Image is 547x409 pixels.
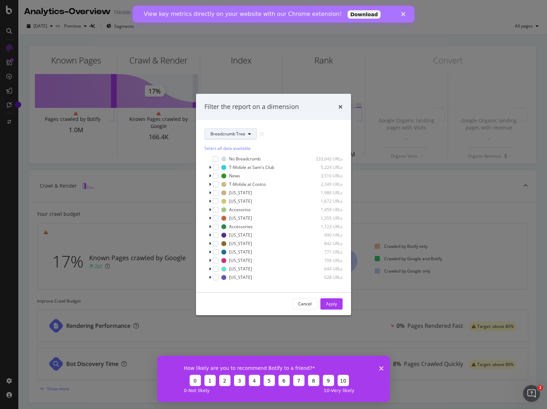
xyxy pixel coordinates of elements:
div: T-Mobile at Sam's Club [229,164,274,170]
div: times [338,102,343,111]
div: [US_STATE] [229,249,252,255]
div: Apply [326,301,337,307]
div: 1,123 URLs [308,224,343,230]
div: 842 URLs [308,240,343,246]
div: T-Mobile at Costco [229,181,266,187]
div: 2,349 URLs [308,181,343,187]
div: [US_STATE] [229,215,252,221]
div: 5,224 URLs [308,164,343,170]
div: 1,355 URLs [308,215,343,221]
div: Accesorios [229,207,251,213]
div: [US_STATE] [229,274,252,280]
div: News [229,173,240,179]
iframe: Intercom live chat banner [133,6,414,23]
div: 3,510 URLs [308,173,343,179]
div: [US_STATE] [229,190,252,196]
div: No Breadcrumb [229,156,260,162]
button: Apply [320,298,343,310]
button: Breadcrumb Tree [204,128,257,140]
div: Accessories [229,224,253,230]
iframe: Intercom live chat [523,385,540,402]
span: Breadcrumb Tree [210,131,245,137]
iframe: Survey from Botify [157,356,390,402]
div: Cancel [298,301,312,307]
div: 771 URLs [308,249,343,255]
div: [US_STATE] [229,266,252,272]
div: [US_STATE] [229,240,252,246]
div: [US_STATE] [229,198,252,204]
span: 1 [537,385,543,391]
div: 1,459 URLs [308,207,343,213]
div: [US_STATE] [229,257,252,263]
div: 1,986 URLs [308,190,343,196]
div: 1,672 URLs [308,198,343,204]
div: 706 URLs [308,257,343,263]
div: modal [196,94,351,315]
div: Select all data available [204,145,343,151]
div: Close [269,6,276,11]
div: 990 URLs [308,232,343,238]
button: Cancel [292,298,318,310]
div: Filter the report on a dimension [204,102,299,111]
div: 233,042 URLs [308,156,343,162]
div: [US_STATE] [229,232,252,238]
div: 644 URLs [308,266,343,272]
div: 628 URLs [308,274,343,280]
